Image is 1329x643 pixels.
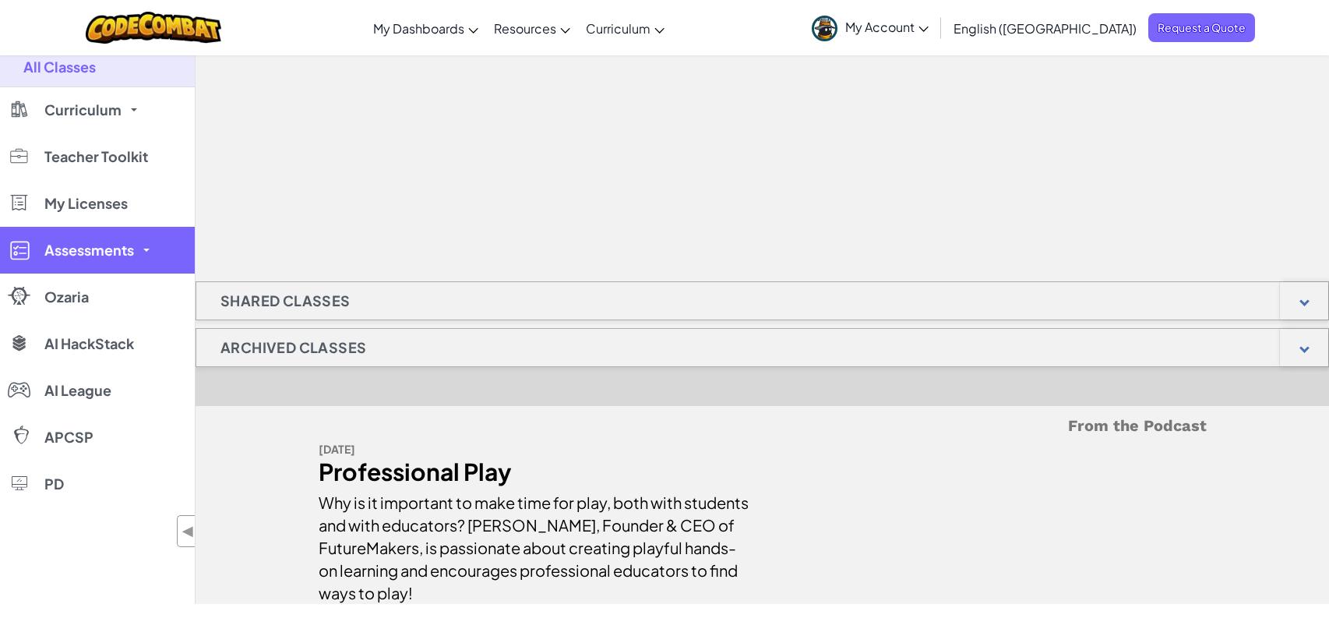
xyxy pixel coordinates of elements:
[486,7,578,49] a: Resources
[946,7,1144,49] a: English ([GEOGRAPHIC_DATA])
[1148,13,1255,42] a: Request a Quote
[319,414,1207,438] h5: From the Podcast
[373,20,464,37] span: My Dashboards
[44,383,111,397] span: AI League
[319,438,751,461] div: [DATE]
[365,7,486,49] a: My Dashboards
[44,290,89,304] span: Ozaria
[319,483,751,604] div: Why is it important to make time for play, both with students and with educators? [PERSON_NAME], ...
[954,20,1137,37] span: English ([GEOGRAPHIC_DATA])
[196,328,390,367] h1: Archived Classes
[196,281,375,320] h1: Shared Classes
[578,7,672,49] a: Curriculum
[319,461,751,483] div: Professional Play
[182,520,195,542] span: ◀
[586,20,650,37] span: Curriculum
[44,337,134,351] span: AI HackStack
[845,19,929,35] span: My Account
[804,3,936,52] a: My Account
[86,12,222,44] img: CodeCombat logo
[44,150,148,164] span: Teacher Toolkit
[44,196,128,210] span: My Licenses
[44,243,134,257] span: Assessments
[494,20,556,37] span: Resources
[44,103,122,117] span: Curriculum
[812,16,837,41] img: avatar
